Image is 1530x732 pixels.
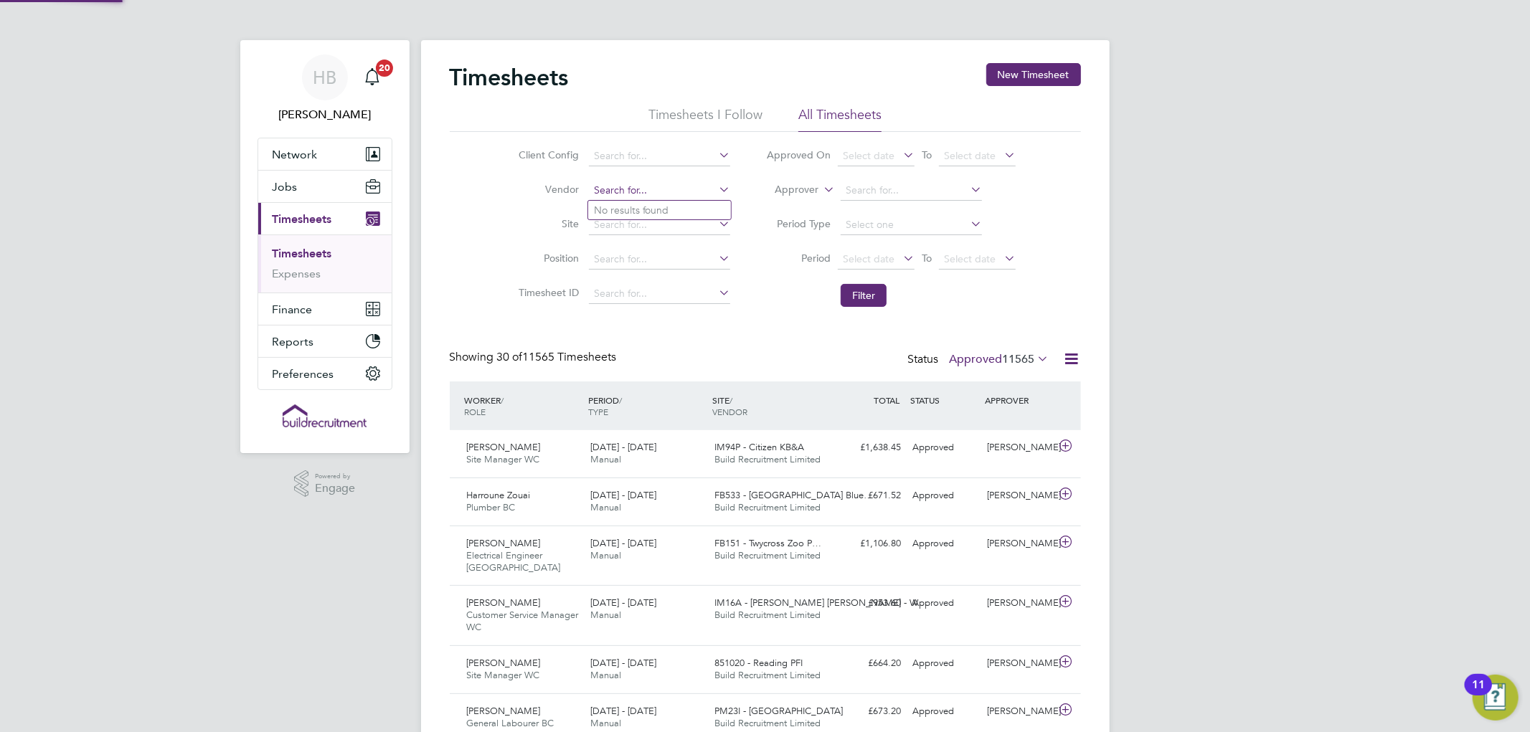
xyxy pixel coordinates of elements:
span: [DATE] - [DATE] [590,537,656,549]
input: Search for... [589,146,730,166]
span: Build Recruitment Limited [714,549,821,561]
span: HB [313,68,336,87]
button: Jobs [258,171,392,202]
span: / [501,394,504,406]
span: General Labourer BC [467,717,554,729]
label: Approver [754,183,818,197]
button: Filter [841,284,887,307]
span: [PERSON_NAME] [467,441,541,453]
span: [DATE] - [DATE] [590,596,656,609]
span: Reports [273,335,314,348]
span: Manual [590,501,621,513]
div: 11 [1472,685,1485,703]
div: Approved [907,436,982,460]
button: Network [258,138,392,170]
span: PM23I - [GEOGRAPHIC_DATA] [714,705,843,717]
span: Harroune Zouai [467,489,531,501]
span: Select date [843,149,894,162]
div: [PERSON_NAME] [981,436,1056,460]
span: 20 [376,60,393,77]
span: 30 of [497,350,523,364]
div: Timesheets [258,234,392,293]
input: Search for... [589,181,730,201]
span: [DATE] - [DATE] [590,705,656,717]
div: Status [908,350,1052,370]
label: Period [766,252,831,265]
span: 11565 [1003,352,1035,366]
div: Approved [907,591,982,615]
span: Powered by [315,470,355,483]
span: [PERSON_NAME] [467,596,541,609]
span: IM94P - Citizen KB&A [714,441,804,453]
span: Build Recruitment Limited [714,669,821,681]
button: New Timesheet [986,63,1081,86]
div: [PERSON_NAME] [981,484,1056,508]
div: [PERSON_NAME] [981,532,1056,556]
span: Site Manager WC [467,453,540,465]
span: To [917,146,936,164]
button: Open Resource Center, 11 new notifications [1473,675,1519,721]
div: £1,106.80 [833,532,907,556]
span: Electrical Engineer [GEOGRAPHIC_DATA] [467,549,561,574]
span: Timesheets [273,212,332,226]
div: STATUS [907,387,982,413]
div: £673.20 [833,700,907,723]
span: Manual [590,669,621,681]
li: All Timesheets [798,106,882,132]
li: Timesheets I Follow [648,106,762,132]
span: Build Recruitment Limited [714,609,821,621]
div: Approved [907,532,982,556]
span: [PERSON_NAME] [467,657,541,669]
div: Approved [907,484,982,508]
span: 851020 - Reading PFI [714,657,803,669]
button: Finance [258,293,392,325]
span: Hayley Barrance [258,106,392,123]
label: Approved On [766,148,831,161]
span: / [619,394,622,406]
div: £1,638.45 [833,436,907,460]
input: Search for... [589,284,730,304]
label: Period Type [766,217,831,230]
span: / [729,394,732,406]
span: Manual [590,717,621,729]
span: ROLE [465,406,486,417]
div: SITE [709,387,833,424]
span: [PERSON_NAME] [467,537,541,549]
span: FB151 - Twycross Zoo P… [714,537,821,549]
span: Build Recruitment Limited [714,717,821,729]
button: Preferences [258,358,392,389]
span: Manual [590,609,621,621]
input: Search for... [589,249,730,270]
div: WORKER [461,387,585,424]
button: Timesheets [258,203,392,234]
label: Client Config [514,148,579,161]
span: [DATE] - [DATE] [590,657,656,669]
div: £671.52 [833,484,907,508]
div: [PERSON_NAME] [981,591,1056,615]
a: HB[PERSON_NAME] [258,54,392,123]
span: Build Recruitment Limited [714,453,821,465]
a: Powered byEngage [294,470,355,498]
span: Network [273,148,318,161]
span: Site Manager WC [467,669,540,681]
span: IM16A - [PERSON_NAME] [PERSON_NAME] - W… [714,596,927,609]
span: VENDOR [712,406,747,417]
h2: Timesheets [450,63,569,92]
span: TOTAL [874,394,900,406]
div: PERIOD [585,387,709,424]
span: Manual [590,549,621,561]
label: Approved [950,352,1049,366]
div: Approved [907,652,982,675]
span: Manual [590,453,621,465]
span: Select date [944,252,996,265]
span: To [917,249,936,267]
span: Preferences [273,367,334,381]
label: Site [514,217,579,230]
div: Showing [450,350,620,365]
span: Build Recruitment Limited [714,501,821,513]
img: buildrec-logo-retina.png [283,404,367,427]
span: Engage [315,483,355,495]
span: Jobs [273,180,298,194]
a: 20 [358,54,387,100]
span: 11565 Timesheets [497,350,617,364]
